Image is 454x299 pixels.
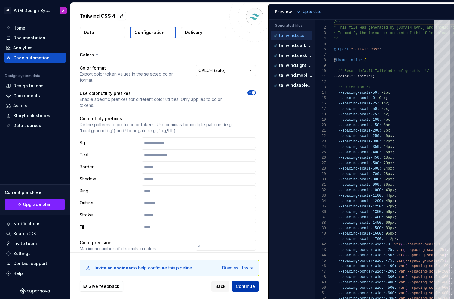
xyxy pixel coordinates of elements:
div: Invite [242,265,254,271]
div: 43 [315,247,326,253]
a: Invite team [4,239,66,248]
span: var [397,259,403,263]
a: Components [4,91,66,101]
button: Help [4,269,66,278]
span: ; [379,47,381,51]
span: --spacing-scale-500: [338,161,381,165]
div: 26 [315,155,326,160]
span: 18px [384,156,392,160]
span: ( [405,280,407,285]
span: var [399,275,405,279]
p: Stroke [80,212,139,218]
div: 33 [315,193,326,198]
span: 6px [384,123,390,127]
span: --spacing-border-width-600: [338,291,396,295]
button: Search ⌘K [4,229,66,238]
div: 3 [315,30,326,36]
span: --spacing-scale-1400: [338,215,383,220]
span: ; [394,210,397,214]
div: AT [4,7,11,14]
a: Data sources [4,121,66,130]
span: var [394,242,401,247]
span: var [399,286,405,290]
div: ARM Design System [14,8,52,14]
div: 38 [315,220,326,226]
span: --spacing-scale-300: [338,139,381,144]
div: 10 [315,68,326,74]
span: --spacing-scale-250: [338,134,381,138]
span: 80px [386,226,394,230]
span: --spacing-scale-1500: [338,226,383,230]
div: 44 [315,253,326,258]
span: @ [334,58,336,62]
span: ; [394,199,397,203]
span: --spacing-scale-600 [407,291,449,295]
a: Storybook stories [4,111,66,120]
div: 13 [315,85,326,90]
div: 47 [315,269,326,274]
span: --spacing-border-width-75: [338,259,394,263]
a: Settings [4,249,66,258]
span: 112px [386,237,397,241]
div: 30 [315,177,326,182]
span: 3px [381,112,388,117]
p: Border [80,164,139,170]
span: --spacing-scale-500 [407,286,449,290]
span: ; [397,237,399,241]
span: var [399,264,405,268]
div: Settings [13,251,31,257]
a: Assets [4,101,66,111]
span: ; [392,172,394,176]
div: Storybook stories [13,113,50,119]
span: 1px [381,101,388,106]
div: 34 [315,198,326,204]
span: --spacing-scale-400: [338,150,381,154]
span: 20px [384,161,392,165]
span: ; [394,221,397,225]
p: Up to date [303,9,321,14]
p: Maximum number of decimals in colors. [80,246,157,252]
div: 15 [315,95,326,101]
button: Configuration [130,27,176,38]
div: 8 [315,58,326,63]
button: Contact support [4,259,66,268]
p: Shadow [80,176,139,182]
a: Supernova Logo [20,288,50,294]
span: ; [388,101,390,106]
button: Give feedback [80,281,123,292]
p: Define patterns to prefix color tokens. Use commas for multiple patterns (e.g., 'background,bg') ... [80,122,256,134]
div: 35 [315,204,326,209]
a: Home [4,23,66,33]
p: Color utility prefixes [80,116,256,122]
span: Upgrade plan [23,201,52,207]
span: --spacing-border-width-50: [338,253,394,257]
span: --spacing-scale-150: [338,123,381,127]
p: tailwind.light.css [279,63,312,68]
p: Data [84,30,94,36]
span: --spacing-border-width-500: [338,286,396,290]
span: ; [394,194,397,198]
span: ; [394,215,397,220]
span: @import [334,47,349,51]
span: --spacing-scale-400 [407,280,449,285]
span: /* Dimension */ [338,85,370,89]
span: ; [390,129,392,133]
span: "tailwindcss" [351,47,379,51]
input: 3 [196,240,256,251]
span: ; [390,91,392,95]
span: --spacing-scale-800: [338,177,381,182]
div: 17 [315,106,326,112]
button: Back [211,281,229,292]
span: 0px [379,96,386,100]
div: Dismiss [222,265,238,271]
div: 14 [315,90,326,95]
span: --spacing-scale-350: [338,145,381,149]
span: --spacing-border-width-25: [338,248,394,252]
span: ( [405,275,407,279]
span: 2px [381,107,388,111]
span: ; [392,183,394,187]
span: ; [394,188,397,192]
span: 64px [386,215,394,220]
p: Export color token values in the selected color format. [80,71,185,83]
span: var [399,291,405,295]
